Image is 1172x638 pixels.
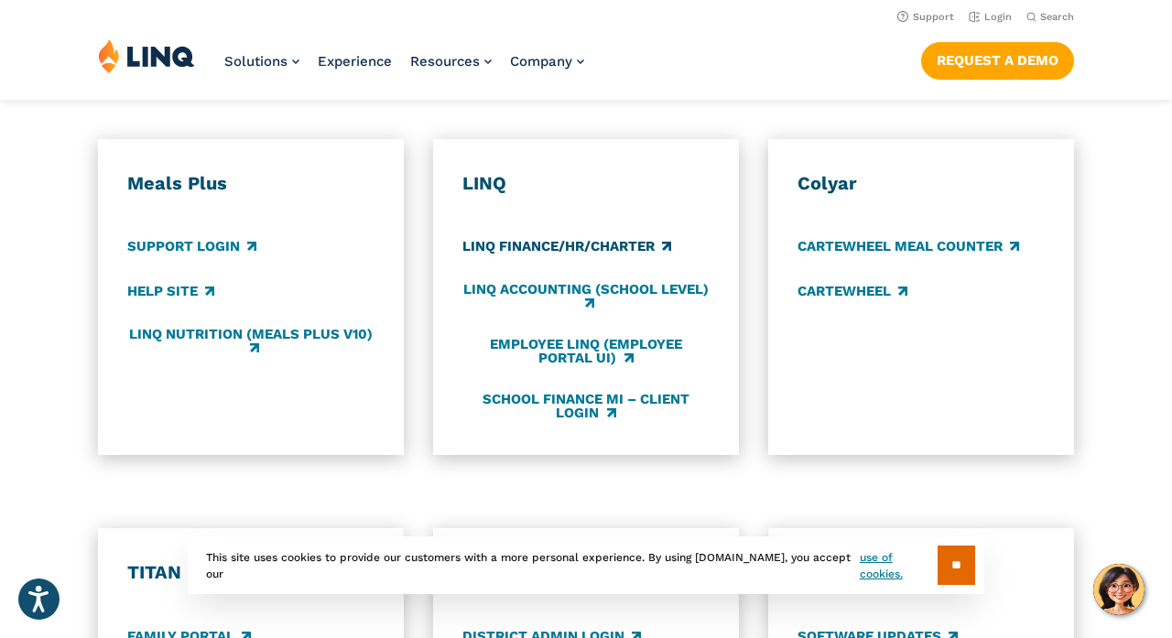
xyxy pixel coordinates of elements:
h3: TITAN [127,561,374,585]
a: LINQ Accounting (school level) [462,281,710,311]
a: Resources [410,53,492,70]
div: This site uses cookies to provide our customers with a more personal experience. By using [DOMAIN... [188,536,984,594]
span: Resources [410,53,480,70]
a: School Finance MI – Client Login [462,392,710,422]
button: Open Search Bar [1026,10,1074,24]
button: Hello, have a question? Let’s chat. [1093,564,1145,615]
h3: Colyar [798,172,1045,196]
nav: Button Navigation [921,38,1074,79]
a: Request a Demo [921,42,1074,79]
a: CARTEWHEEL Meal Counter [798,237,1019,257]
a: use of cookies. [860,549,938,582]
a: Experience [318,53,392,70]
a: Solutions [224,53,299,70]
span: Solutions [224,53,288,70]
a: CARTEWHEEL [798,282,907,302]
a: Company [510,53,584,70]
a: Employee LINQ (Employee Portal UI) [462,337,710,367]
a: Support Login [127,237,256,257]
a: Login [969,11,1012,23]
a: LINQ Nutrition (Meals Plus v10) [127,327,374,357]
img: LINQ | K‑12 Software [98,38,195,73]
a: LINQ Finance/HR/Charter [462,237,671,257]
span: Search [1040,11,1074,23]
h3: LINQ [462,172,710,196]
span: Company [510,53,572,70]
h3: Meals Plus [127,172,374,196]
a: Help Site [127,282,214,302]
nav: Primary Navigation [224,38,584,99]
a: Support [897,11,954,23]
